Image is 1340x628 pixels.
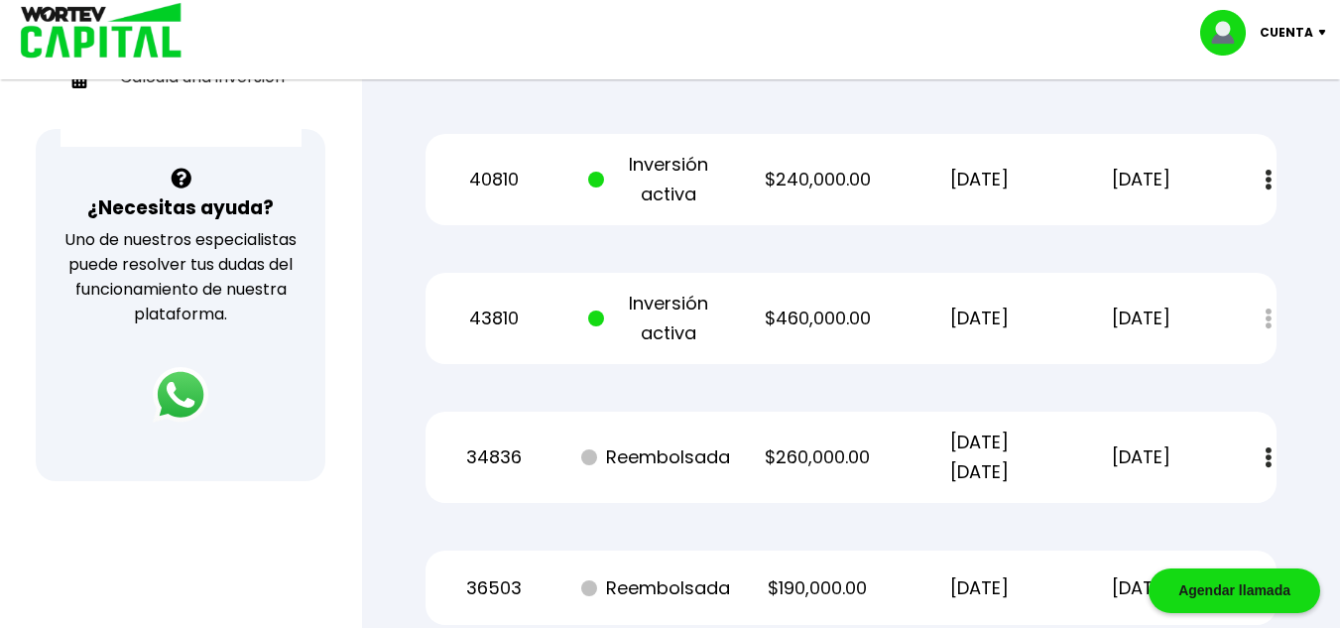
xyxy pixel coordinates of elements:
[1313,30,1340,36] img: icon-down
[61,227,300,326] p: Uno de nuestros especialistas puede resolver tus dudas del funcionamiento de nuestra plataforma.
[153,367,208,423] img: logos_whatsapp-icon.242b2217.svg
[426,165,562,194] p: 40810
[750,442,886,472] p: $260,000.00
[426,304,562,333] p: 43810
[1073,442,1209,472] p: [DATE]
[912,573,1047,603] p: [DATE]
[588,150,724,209] p: Inversión activa
[750,165,886,194] p: $240,000.00
[912,428,1047,487] p: [DATE] [DATE]
[426,573,562,603] p: 36503
[750,304,886,333] p: $460,000.00
[588,442,724,472] p: Reembolsada
[1200,10,1260,56] img: profile-image
[1149,568,1320,613] div: Agendar llamada
[588,289,724,348] p: Inversión activa
[912,165,1047,194] p: [DATE]
[1073,165,1209,194] p: [DATE]
[912,304,1047,333] p: [DATE]
[1260,18,1313,48] p: Cuenta
[1073,304,1209,333] p: [DATE]
[1073,573,1209,603] p: [DATE]
[750,573,886,603] p: $190,000.00
[426,442,562,472] p: 34836
[87,193,274,222] h3: ¿Necesitas ayuda?
[588,573,724,603] p: Reembolsada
